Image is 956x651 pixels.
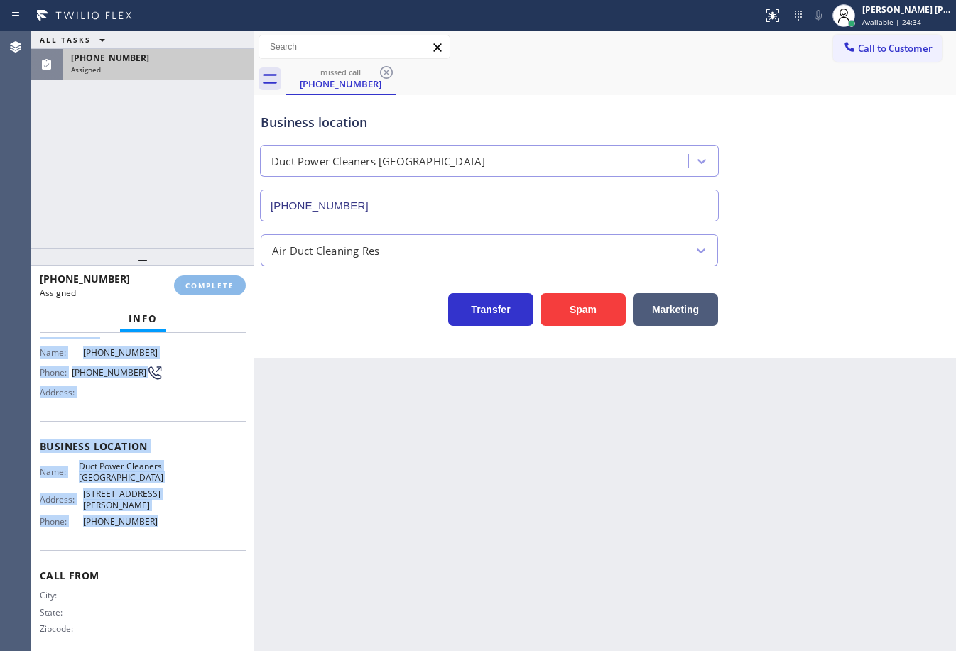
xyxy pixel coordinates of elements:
[40,607,83,618] span: State:
[71,65,101,75] span: Assigned
[40,623,83,634] span: Zipcode:
[83,488,163,510] span: [STREET_ADDRESS][PERSON_NAME]
[40,439,246,453] span: Business location
[83,516,163,527] span: [PHONE_NUMBER]
[833,35,942,62] button: Call to Customer
[120,305,166,333] button: Info
[129,312,158,325] span: Info
[287,67,394,77] div: missed call
[448,293,533,326] button: Transfer
[71,52,149,64] span: [PHONE_NUMBER]
[40,287,76,299] span: Assigned
[31,31,119,48] button: ALL TASKS
[858,42,933,55] span: Call to Customer
[261,113,718,132] div: Business location
[862,4,952,16] div: [PERSON_NAME] [PERSON_NAME] Dahil
[83,347,163,358] span: [PHONE_NUMBER]
[541,293,626,326] button: Spam
[185,280,234,290] span: COMPLETE
[72,367,146,378] span: [PHONE_NUMBER]
[808,6,828,26] button: Mute
[260,190,719,221] input: Phone Number
[40,35,91,45] span: ALL TASKS
[174,275,246,295] button: COMPLETE
[259,35,450,58] input: Search
[287,77,394,90] div: [PHONE_NUMBER]
[633,293,718,326] button: Marketing
[40,466,79,477] span: Name:
[271,153,485,170] div: Duct Power Cleaners [GEOGRAPHIC_DATA]
[40,494,83,505] span: Address:
[272,242,379,258] div: Air Duct Cleaning Res
[79,461,163,483] span: Duct Power Cleaners [GEOGRAPHIC_DATA]
[862,17,921,27] span: Available | 24:34
[40,347,83,358] span: Name:
[40,516,83,527] span: Phone:
[287,63,394,94] div: (478) 291-7236
[40,272,130,285] span: [PHONE_NUMBER]
[40,590,83,601] span: City:
[40,569,246,582] span: Call From
[40,387,83,398] span: Address:
[40,367,72,378] span: Phone:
